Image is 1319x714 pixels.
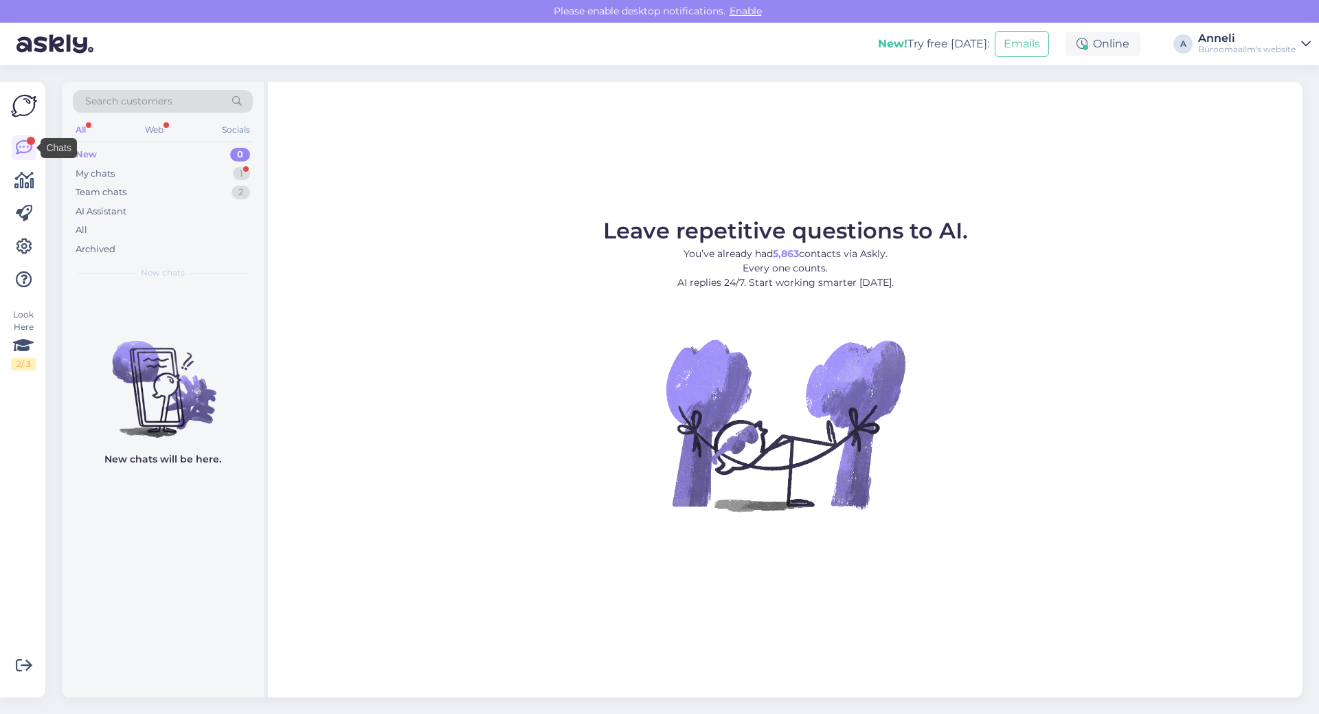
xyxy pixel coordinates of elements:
[232,186,250,199] div: 2
[76,223,87,237] div: All
[878,36,989,52] div: Try free [DATE]:
[76,167,115,181] div: My chats
[878,37,907,50] b: New!
[1198,33,1296,44] div: Anneli
[1198,44,1296,55] div: Büroomaailm's website
[1198,33,1311,55] a: AnneliBüroomaailm's website
[85,94,172,109] span: Search customers
[230,148,250,161] div: 0
[603,247,968,290] p: You’ve already had contacts via Askly. Every one counts. AI replies 24/7. Start working smarter [...
[76,148,97,161] div: New
[725,5,766,17] span: Enable
[76,243,115,256] div: Archived
[76,205,126,219] div: AI Assistant
[219,121,253,139] div: Socials
[11,93,37,119] img: Askly Logo
[141,267,185,279] span: New chats
[773,247,799,260] b: 5,863
[73,121,89,139] div: All
[1066,32,1140,56] div: Online
[41,138,77,158] div: Chats
[11,358,36,370] div: 2 / 3
[62,316,264,440] img: No chats
[11,309,36,370] div: Look Here
[1173,34,1193,54] div: A
[603,217,968,244] span: Leave repetitive questions to AI.
[233,167,250,181] div: 1
[995,31,1049,57] button: Emails
[76,186,126,199] div: Team chats
[142,121,166,139] div: Web
[662,301,909,548] img: No Chat active
[104,452,221,467] p: New chats will be here.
